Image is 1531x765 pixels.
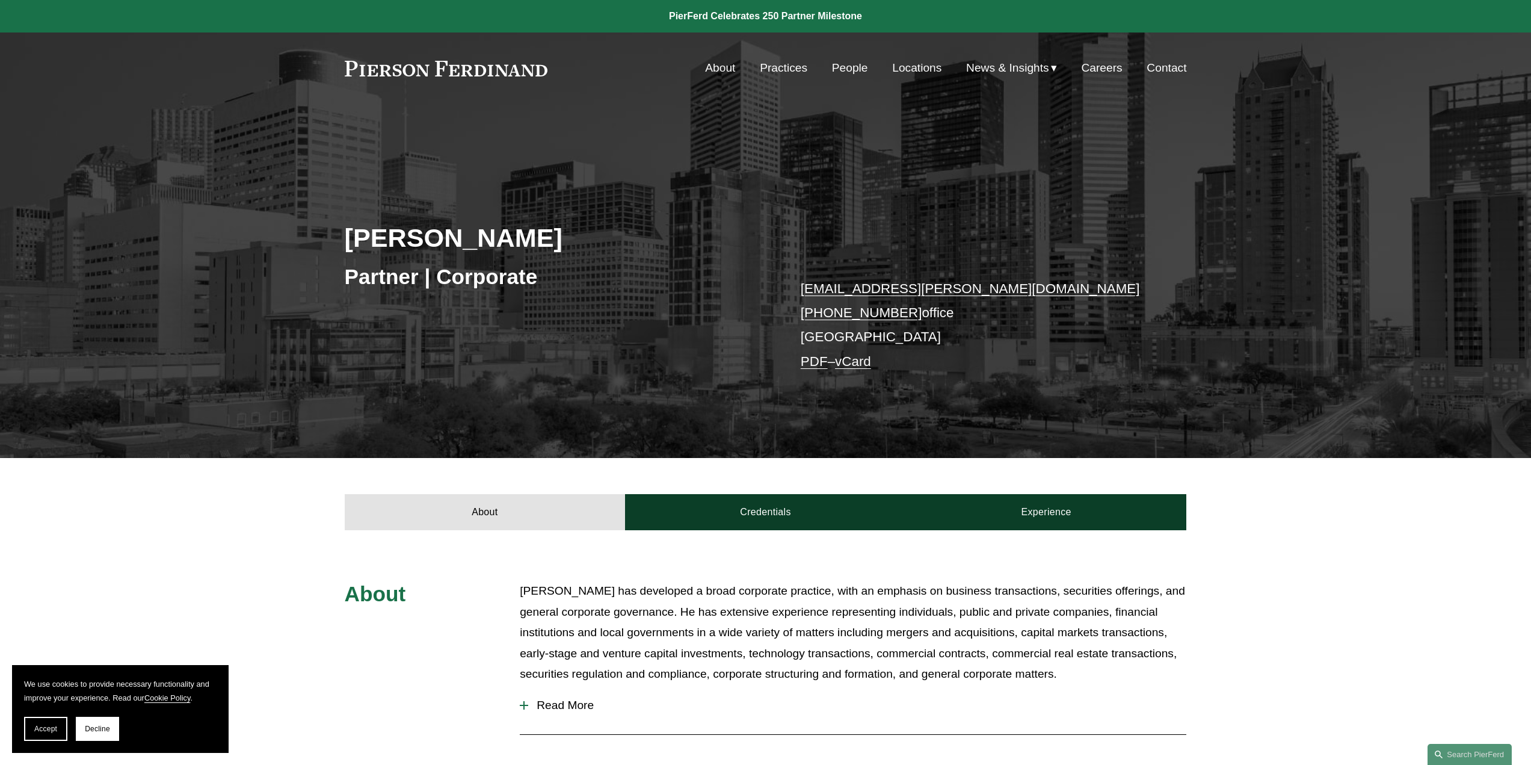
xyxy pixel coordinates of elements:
a: [PHONE_NUMBER] [801,305,922,320]
h3: Partner | Corporate [345,264,766,290]
span: About [345,582,406,605]
button: Accept [24,717,67,741]
a: folder dropdown [966,57,1057,79]
a: Careers [1081,57,1122,79]
a: About [705,57,735,79]
a: Credentials [625,494,906,530]
p: office [GEOGRAPHIC_DATA] – [801,277,1151,374]
a: PDF [801,354,828,369]
a: Locations [892,57,941,79]
span: Decline [85,725,110,733]
a: Search this site [1428,744,1512,765]
a: vCard [835,354,871,369]
a: [EMAIL_ADDRESS][PERSON_NAME][DOMAIN_NAME] [801,281,1140,296]
button: Decline [76,717,119,741]
span: News & Insights [966,58,1049,79]
button: Read More [520,690,1186,721]
a: Contact [1147,57,1186,79]
span: Read More [528,699,1186,712]
a: About [345,494,626,530]
a: Cookie Policy [144,693,191,702]
section: Cookie banner [12,665,229,753]
a: People [832,57,868,79]
p: [PERSON_NAME] has developed a broad corporate practice, with an emphasis on business transactions... [520,581,1186,685]
h2: [PERSON_NAME] [345,222,766,253]
span: Accept [34,725,57,733]
a: Practices [760,57,807,79]
p: We use cookies to provide necessary functionality and improve your experience. Read our . [24,677,217,705]
a: Experience [906,494,1187,530]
